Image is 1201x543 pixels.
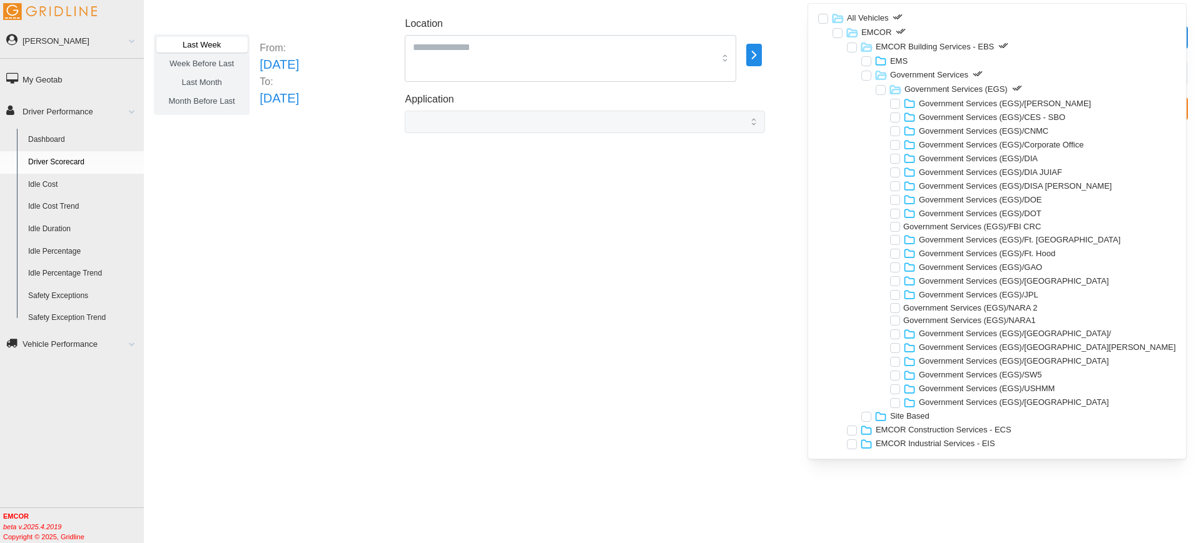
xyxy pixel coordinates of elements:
label: Application [405,92,454,107]
a: Idle Cost Trend [23,196,144,218]
label: Location [405,16,443,32]
img: Gridline [3,3,97,20]
p: Government Services (EGS)/USHMM [919,383,1055,394]
p: EMCOR Industrial Services - EIS [876,438,995,449]
p: Government Services [890,69,968,81]
p: Government Services (EGS)/CES - SBO [919,112,1065,123]
p: Government Services (EGS)/DOE [919,194,1042,206]
p: Government Services (EGS)/GAO [919,262,1042,273]
a: Dashboard [23,129,144,151]
a: Driver Scorecard [23,151,144,174]
span: Week Before Last [170,59,234,68]
p: Government Services (EGS)/DIA JUIAF [919,167,1062,178]
a: Safety Exception Trend [23,307,144,329]
p: Government Services (EGS)/SW5 [919,369,1042,381]
p: EMCOR [861,27,891,38]
p: Government Services (EGS)/CNMC [919,126,1048,137]
p: To: [260,74,299,89]
a: Idle Percentage [23,241,144,263]
p: Government Services (EGS)/[GEOGRAPHIC_DATA]/ [919,328,1111,339]
p: Government Services (EGS)/DISA [PERSON_NAME] [919,181,1112,192]
a: Idle Duration [23,218,144,241]
p: EMCOR Building Services - EBS [876,41,994,52]
p: Government Services (EGS)/DOT [919,208,1041,219]
p: Government Services (EGS)/[GEOGRAPHIC_DATA] [919,356,1109,367]
p: Government Services (EGS)/[PERSON_NAME] [919,98,1091,109]
i: beta v.2025.4.2019 [3,523,61,531]
p: Government Services (EGS)/Corporate Office [919,139,1083,151]
p: Government Services (EGS)/JPL [919,289,1038,301]
p: Government Services (EGS)/[GEOGRAPHIC_DATA] [919,397,1109,408]
p: EMS [890,56,908,67]
span: Last Month [181,77,221,87]
p: Government Services (EGS)/Ft. [GEOGRAPHIC_DATA] [919,234,1120,246]
p: Government Services (EGS)/NARA 2 [903,302,1038,314]
p: Site Based [890,411,930,422]
div: Copyright © 2025, Gridline [3,511,144,542]
p: Government Services (EGS)/DIA [919,153,1038,164]
p: Government Services (EGS)/[GEOGRAPHIC_DATA][PERSON_NAME] [919,342,1176,353]
p: [DATE] [260,55,299,74]
a: Safety Exceptions [23,285,144,307]
span: Last Week [183,40,221,49]
b: EMCOR [3,512,29,520]
a: Idle Cost [23,174,144,196]
p: Government Services (EGS)/Ft. Hood [919,248,1055,259]
p: Government Services (EGS)/NARA1 [903,315,1036,326]
p: From: [260,41,299,55]
p: Government Services (EGS)/FBI CRC [903,221,1041,232]
p: All Vehicles [847,12,888,24]
p: EMCOR Construction Services - ECS [876,424,1011,436]
span: Month Before Last [169,96,235,106]
a: Idle Percentage Trend [23,262,144,285]
p: Government Services (EGS)/[GEOGRAPHIC_DATA] [919,276,1109,287]
p: Government Services (EGS) [905,84,1008,95]
p: [DATE] [260,89,299,108]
